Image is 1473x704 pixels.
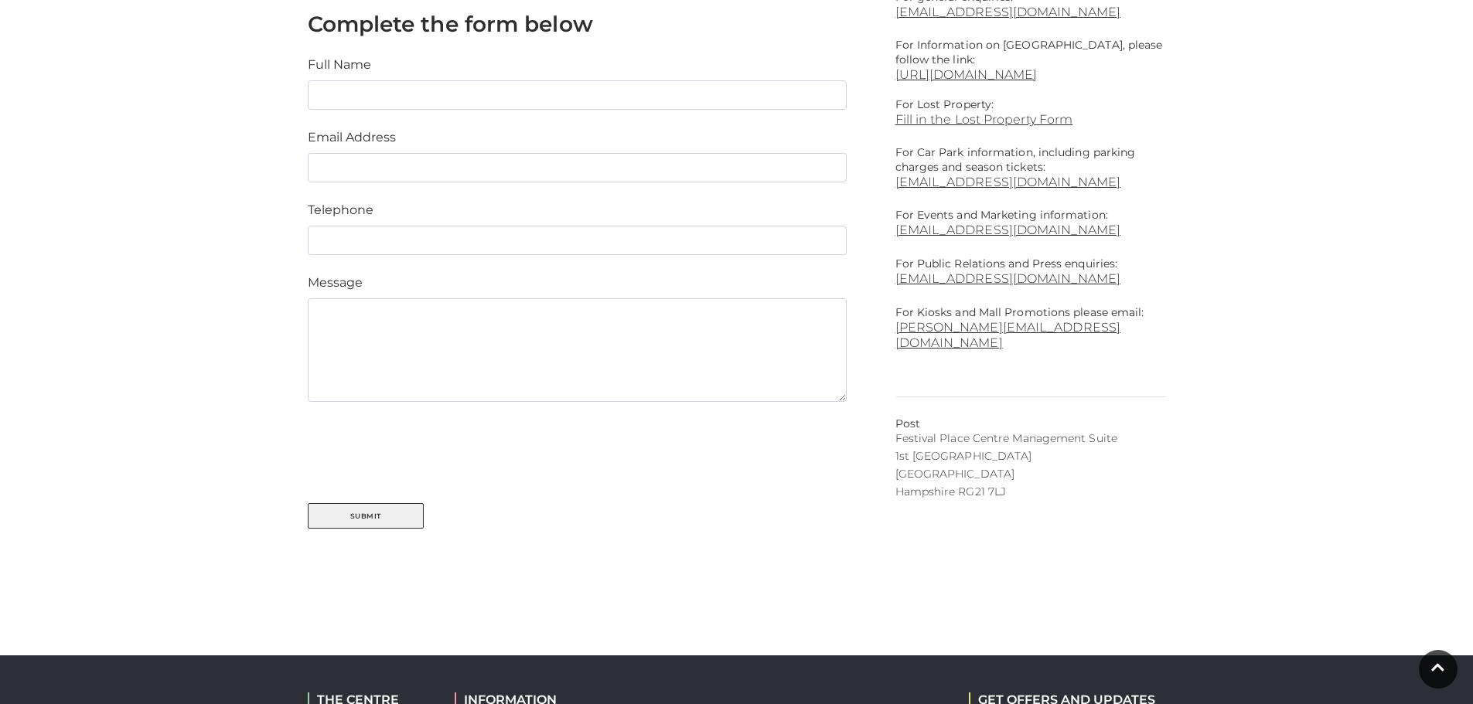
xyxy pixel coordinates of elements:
[308,56,371,74] label: Full Name
[895,257,1166,287] p: For Public Relations and Press enquiries:
[895,67,1038,82] a: [URL][DOMAIN_NAME]
[895,208,1166,238] p: For Events and Marketing information:
[895,271,1121,286] a: [EMAIL_ADDRESS][DOMAIN_NAME]
[308,201,373,219] label: Telephone
[895,38,1166,67] p: For Information on [GEOGRAPHIC_DATA], please follow the link:
[308,128,396,147] label: Email Address
[895,145,1166,175] p: For Car Park information, including parking charges and season tickets:
[895,5,1166,19] a: [EMAIL_ADDRESS][DOMAIN_NAME]
[308,503,424,529] button: Submit
[895,417,1166,431] p: Post
[308,420,541,479] iframe: Widget containing checkbox for hCaptcha security challenge
[895,112,1166,127] a: Fill in the Lost Property Form
[895,320,1121,350] a: [PERSON_NAME][EMAIL_ADDRESS][DOMAIN_NAME]
[895,467,1166,481] p: [GEOGRAPHIC_DATA]
[895,97,1166,112] p: For Lost Property:
[895,305,1166,351] p: For Kiosks and Mall Promotions please email:
[895,449,1166,464] p: 1st [GEOGRAPHIC_DATA]
[895,223,1121,237] a: [EMAIL_ADDRESS][DOMAIN_NAME]
[895,431,1166,446] p: Festival Place Centre Management Suite
[895,175,1166,189] a: [EMAIL_ADDRESS][DOMAIN_NAME]
[308,274,363,292] label: Message
[895,485,1166,499] p: Hampshire RG21 7LJ
[308,11,847,37] h3: Complete the form below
